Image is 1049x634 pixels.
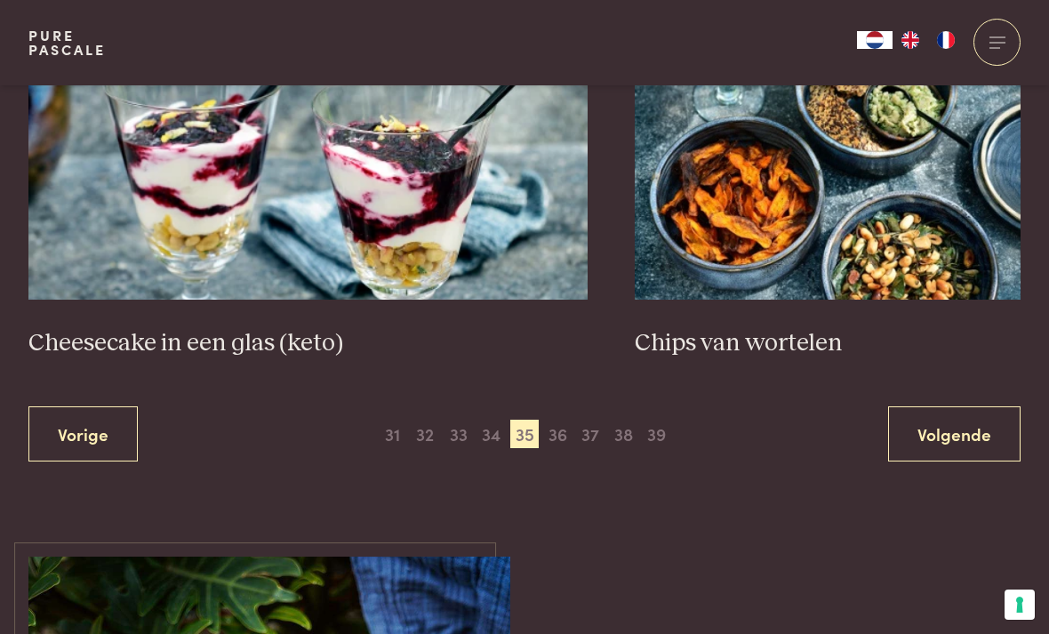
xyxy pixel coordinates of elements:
[893,31,964,49] ul: Language list
[28,28,106,57] a: PurePascale
[28,406,138,462] a: Vorige
[857,31,893,49] div: Language
[510,420,539,448] span: 35
[543,420,572,448] span: 36
[477,420,506,448] span: 34
[1005,590,1035,620] button: Uw voorkeuren voor toestemming voor trackingtechnologieën
[610,420,638,448] span: 38
[412,420,440,448] span: 32
[576,420,605,448] span: 37
[857,31,893,49] a: NL
[378,420,406,448] span: 31
[888,406,1021,462] a: Volgende
[893,31,928,49] a: EN
[28,328,588,359] h3: Cheesecake in een glas (keto)
[643,420,671,448] span: 39
[635,328,1021,359] h3: Chips van wortelen
[857,31,964,49] aside: Language selected: Nederlands
[928,31,964,49] a: FR
[444,420,473,448] span: 33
